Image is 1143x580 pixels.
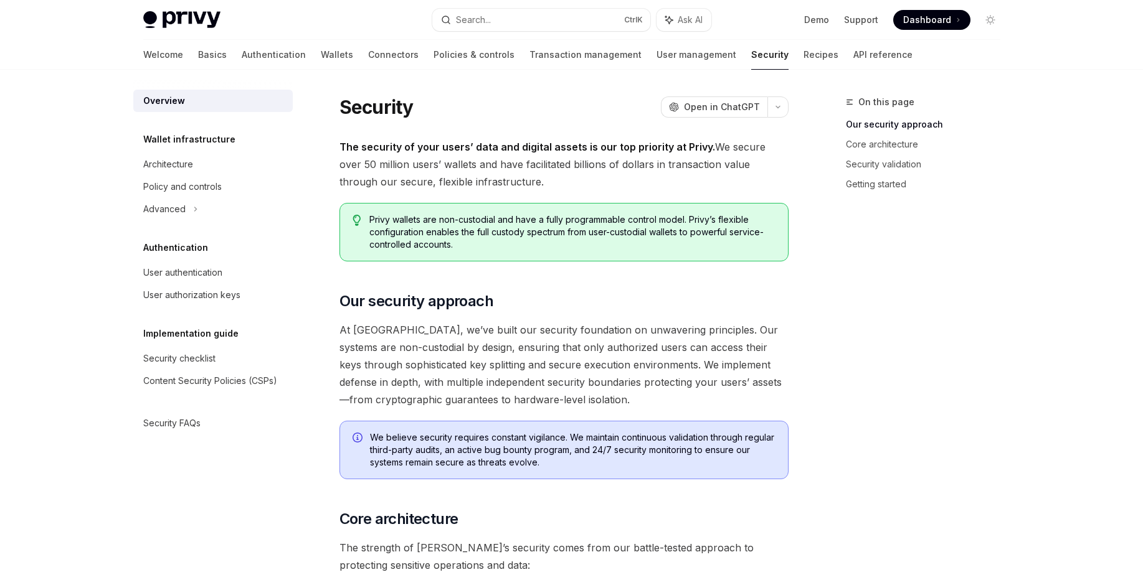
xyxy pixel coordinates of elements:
button: Search...CtrlK [432,9,650,31]
div: Architecture [143,157,193,172]
a: API reference [853,40,913,70]
a: Authentication [242,40,306,70]
div: Security checklist [143,351,216,366]
span: We secure over 50 million users’ wallets and have facilitated billions of dollars in transaction ... [339,138,789,190]
span: Privy wallets are non-custodial and have a fully programmable control model. Privy’s flexible con... [369,213,775,251]
a: User management [657,40,736,70]
div: Content Security Policies (CSPs) [143,373,277,388]
a: Wallets [321,40,353,70]
div: Search... [456,12,491,27]
a: Security validation [846,154,1010,174]
div: Policy and controls [143,179,222,194]
a: Welcome [143,40,183,70]
a: Getting started [846,174,1010,194]
a: Core architecture [846,134,1010,154]
a: Content Security Policies (CSPs) [133,370,293,392]
strong: The security of your users’ data and digital assets is our top priority at Privy. [339,141,715,153]
a: Basics [198,40,227,70]
a: Security FAQs [133,412,293,434]
div: Overview [143,93,185,108]
a: Demo [804,14,829,26]
a: Policy and controls [133,175,293,198]
div: User authorization keys [143,288,240,302]
a: Recipes [804,40,838,70]
div: Advanced [143,202,186,217]
span: Dashboard [903,14,951,26]
a: Policies & controls [434,40,515,70]
a: User authorization keys [133,284,293,306]
svg: Info [353,433,365,445]
button: Open in ChatGPT [661,96,767,118]
span: Core architecture [339,509,458,529]
span: On this page [858,95,914,110]
span: Ask AI [678,14,703,26]
a: Security [751,40,789,70]
h1: Security [339,96,414,118]
h5: Authentication [143,240,208,255]
span: The strength of [PERSON_NAME]’s security comes from our battle-tested approach to protecting sens... [339,539,789,574]
button: Toggle dark mode [980,10,1000,30]
a: Overview [133,90,293,112]
svg: Tip [353,215,361,226]
a: Dashboard [893,10,970,30]
a: Connectors [368,40,419,70]
a: Support [844,14,878,26]
span: Our security approach [339,291,493,311]
span: We believe security requires constant vigilance. We maintain continuous validation through regula... [370,431,775,469]
a: Transaction management [529,40,642,70]
a: User authentication [133,261,293,284]
span: Open in ChatGPT [684,101,760,113]
span: At [GEOGRAPHIC_DATA], we’ve built our security foundation on unwavering principles. Our systems a... [339,321,789,408]
a: Architecture [133,153,293,175]
div: User authentication [143,265,222,280]
a: Security checklist [133,347,293,370]
div: Security FAQs [143,416,201,431]
h5: Wallet infrastructure [143,132,235,147]
img: light logo [143,11,221,29]
span: Ctrl K [624,15,643,25]
a: Our security approach [846,115,1010,134]
button: Ask AI [657,9,711,31]
h5: Implementation guide [143,326,239,341]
